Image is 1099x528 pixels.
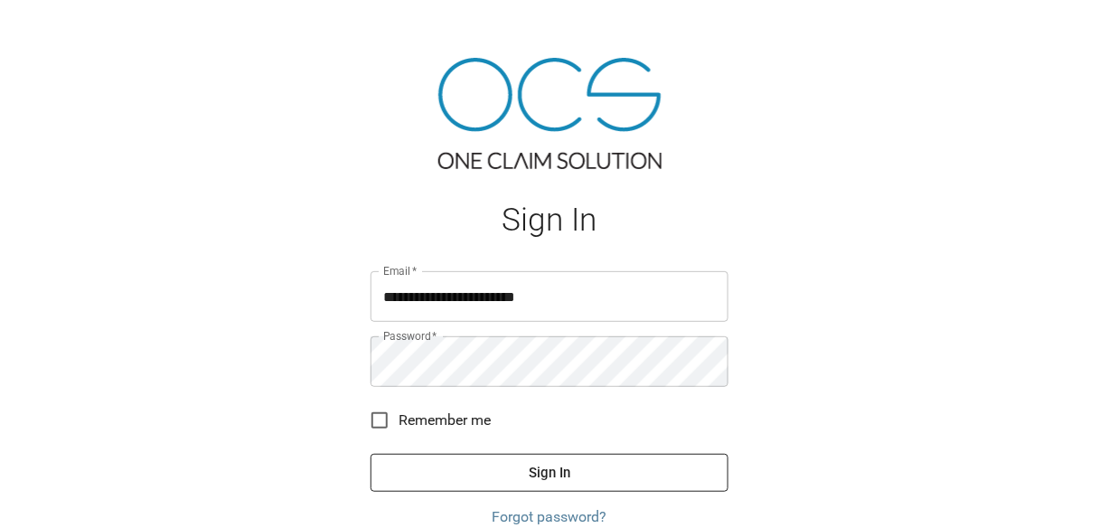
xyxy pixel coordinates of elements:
button: Sign In [371,454,728,492]
h1: Sign In [371,202,728,239]
img: ocs-logo-white-transparent.png [22,11,94,47]
label: Email [383,263,418,278]
span: Remember me [399,410,491,431]
a: Forgot password? [371,506,728,528]
label: Password [383,328,437,344]
img: ocs-logo-tra.png [438,58,662,169]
